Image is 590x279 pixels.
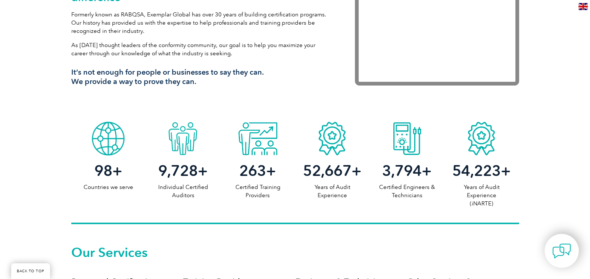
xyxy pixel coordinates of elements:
[71,68,333,86] h3: It’s not enough for people or businesses to say they can. We provide a way to prove they can.
[71,41,333,58] p: As [DATE] thought leaders of the conformity community, our goal is to help you maximize your care...
[369,165,444,177] h2: +
[71,165,146,177] h2: +
[11,263,50,279] a: BACK TO TOP
[552,242,571,260] img: contact-chat.png
[94,162,112,180] span: 98
[578,3,588,10] img: en
[71,10,333,35] p: Formerly known as RABQSA, Exemplar Global has over 30 years of building certification programs. O...
[220,165,295,177] h2: +
[452,162,501,180] span: 54,223
[303,162,352,180] span: 52,667
[295,165,369,177] h2: +
[71,183,146,191] p: Countries we serve
[444,183,519,208] p: Years of Audit Experience (iNARTE)
[146,165,220,177] h2: +
[444,165,519,177] h2: +
[146,183,220,199] p: Individual Certified Auditors
[220,183,295,199] p: Certified Training Providers
[158,162,198,180] span: 9,728
[295,183,369,199] p: Years of Audit Experience
[239,162,266,180] span: 263
[369,183,444,199] p: Certified Engineers & Technicians
[71,247,519,258] h2: Our Services
[382,162,422,180] span: 3,794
